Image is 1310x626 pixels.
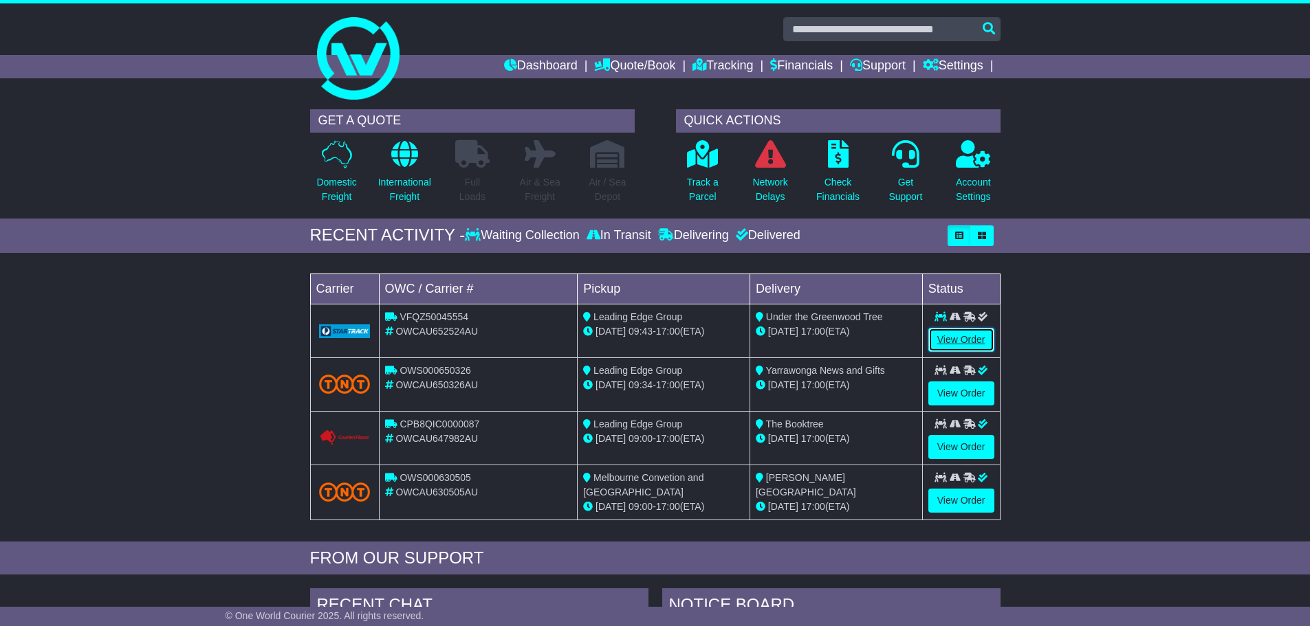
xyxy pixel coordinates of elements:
p: Network Delays [752,175,787,204]
span: 09:00 [629,433,653,444]
p: International Freight [378,175,431,204]
span: OWCAU652524AU [395,326,478,337]
span: Melbourne Convetion and [GEOGRAPHIC_DATA] [583,472,703,498]
span: 09:43 [629,326,653,337]
span: Yarrawonga News and Gifts [766,365,885,376]
span: 17:00 [656,379,680,390]
p: Full Loads [455,175,490,204]
a: Quote/Book [594,55,675,78]
span: 09:00 [629,501,653,512]
span: [DATE] [768,501,798,512]
div: Delivered [732,228,800,243]
span: The Booktree [766,418,824,429]
td: Status [922,273,1000,304]
div: FROM OUR SUPPORT [310,548,1001,568]
a: GetSupport [888,139,923,212]
div: NOTICE BOARD [662,588,1001,625]
div: QUICK ACTIONS [676,109,1001,133]
a: View Order [928,489,994,513]
span: OWCAU647982AU [395,433,478,444]
div: Waiting Collection [465,228,582,243]
td: OWC / Carrier # [379,273,578,304]
div: - (ETA) [583,432,744,446]
div: - (ETA) [583,324,744,339]
p: Air & Sea Freight [520,175,560,204]
span: Leading Edge Group [593,365,682,376]
td: Pickup [578,273,750,304]
a: Dashboard [504,55,578,78]
div: In Transit [583,228,655,243]
span: OWS000630505 [400,472,471,483]
a: CheckFinancials [816,139,860,212]
span: OWS000650326 [400,365,471,376]
span: 09:34 [629,379,653,390]
span: [DATE] [596,433,626,444]
p: Get Support [888,175,922,204]
a: Tracking [692,55,753,78]
div: (ETA) [756,324,917,339]
span: VFQZ50045554 [400,311,468,322]
span: Under the Greenwood Tree [766,311,883,322]
img: GetCarrierServiceLogo [319,429,371,446]
span: [DATE] [596,501,626,512]
img: TNT_Domestic.png [319,482,371,501]
span: 17:00 [656,501,680,512]
p: Track a Parcel [687,175,719,204]
p: Domestic Freight [316,175,356,204]
a: Settings [923,55,983,78]
div: RECENT ACTIVITY - [310,225,466,245]
img: GetCarrierServiceLogo [319,324,371,338]
span: CPB8QIC0000087 [400,418,479,429]
td: Carrier [310,273,379,304]
span: [DATE] [768,379,798,390]
p: Air / Sea Depot [589,175,626,204]
div: (ETA) [756,500,917,514]
span: Leading Edge Group [593,418,682,429]
a: View Order [928,381,994,405]
div: RECENT CHAT [310,588,648,625]
span: [DATE] [768,326,798,337]
p: Account Settings [956,175,991,204]
span: [DATE] [596,326,626,337]
span: OWCAU630505AU [395,487,478,498]
a: NetworkDelays [752,139,788,212]
span: 17:00 [656,433,680,444]
span: [DATE] [596,379,626,390]
a: Financials [770,55,833,78]
span: OWCAU650326AU [395,379,478,390]
div: - (ETA) [583,500,744,514]
span: © One World Courier 2025. All rights reserved. [226,610,424,621]
a: View Order [928,435,994,459]
span: [PERSON_NAME] [GEOGRAPHIC_DATA] [756,472,856,498]
a: Track aParcel [686,139,719,212]
div: (ETA) [756,378,917,392]
span: [DATE] [768,433,798,444]
a: View Order [928,328,994,352]
span: 17:00 [656,326,680,337]
a: Support [850,55,906,78]
a: DomesticFreight [316,139,357,212]
a: AccountSettings [955,139,992,212]
span: 17:00 [801,433,825,444]
div: (ETA) [756,432,917,446]
div: Delivering [655,228,732,243]
div: - (ETA) [583,378,744,392]
p: Check Financials [816,175,860,204]
span: Leading Edge Group [593,311,682,322]
div: GET A QUOTE [310,109,635,133]
span: 17:00 [801,501,825,512]
a: InternationalFreight [378,139,432,212]
img: TNT_Domestic.png [319,375,371,393]
td: Delivery [750,273,922,304]
span: 17:00 [801,379,825,390]
span: 17:00 [801,326,825,337]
